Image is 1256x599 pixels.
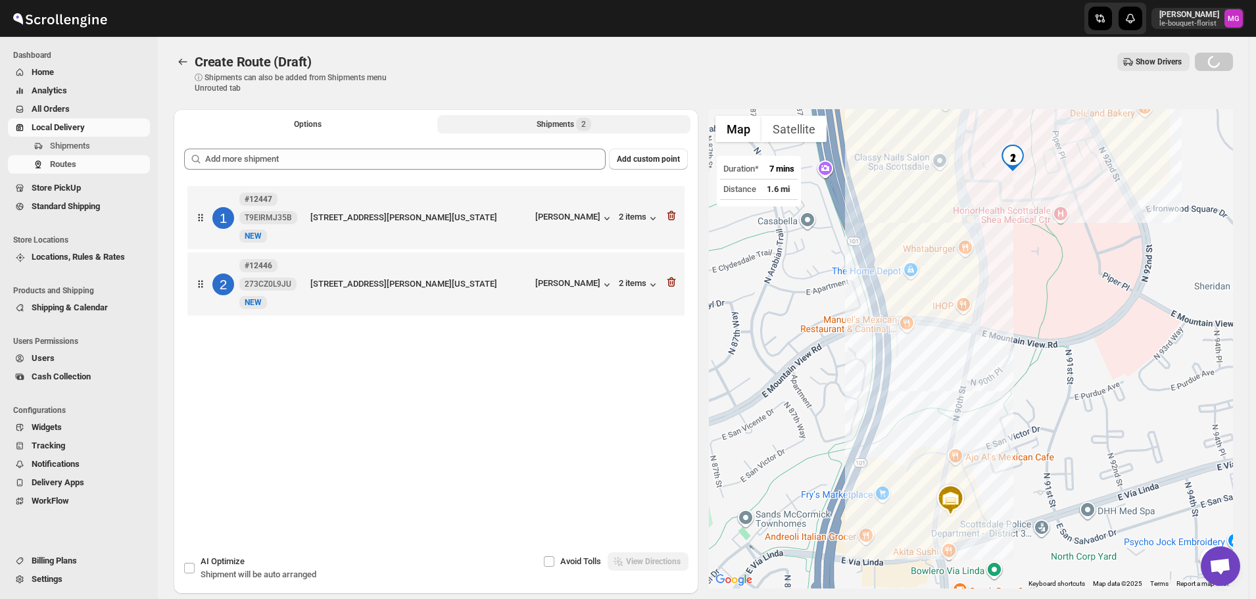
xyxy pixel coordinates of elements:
[535,278,614,291] button: [PERSON_NAME]
[32,496,69,506] span: WorkFlow
[32,371,91,381] span: Cash Collection
[8,155,150,174] button: Routes
[619,212,660,225] button: 2 items
[8,137,150,155] button: Shipments
[8,248,150,266] button: Locations, Rules & Rates
[1136,57,1182,67] span: Show Drivers
[212,207,234,229] div: 1
[201,556,245,566] span: AI Optimize
[13,405,151,416] span: Configurations
[609,149,688,170] button: Add custom point
[619,278,660,291] button: 2 items
[32,556,77,565] span: Billing Plans
[1028,579,1085,588] button: Keyboard shortcuts
[174,138,698,535] div: Selected Shipments
[294,119,322,130] span: Options
[8,349,150,368] button: Users
[245,261,272,270] b: #12446
[32,122,85,132] span: Local Delivery
[11,2,109,35] img: ScrollEngine
[310,211,530,224] div: [STREET_ADDRESS][PERSON_NAME][US_STATE]
[1200,546,1226,573] button: Map camera controls
[1117,53,1190,71] button: Show Drivers
[187,186,685,249] div: 1#12447T9EIRMJ35BNewNEW[STREET_ADDRESS][PERSON_NAME][US_STATE][PERSON_NAME]2 items
[32,574,62,584] span: Settings
[212,274,234,295] div: 2
[13,285,151,296] span: Products and Shipping
[712,571,756,588] a: Open this area in Google Maps (opens a new window)
[1201,546,1240,586] a: Open chat
[181,115,435,133] button: All Route Options
[1159,20,1219,28] p: le-bouquet-florist
[1224,9,1243,28] span: Melody Gluth
[535,212,614,225] button: [PERSON_NAME]
[245,195,272,204] b: #12447
[8,437,150,455] button: Tracking
[769,164,794,174] span: 7 mins
[32,441,65,450] span: Tracking
[715,116,761,142] button: Show street map
[8,570,150,588] button: Settings
[50,141,90,151] span: Shipments
[8,492,150,510] button: WorkFlow
[32,353,55,363] span: Users
[310,277,530,291] div: [STREET_ADDRESS][PERSON_NAME][US_STATE]
[767,184,790,194] span: 1.6 mi
[245,279,291,289] span: 273CZ0L9JU
[8,455,150,473] button: Notifications
[174,53,192,71] button: Routes
[8,473,150,492] button: Delivery Apps
[32,302,108,312] span: Shipping & Calendar
[32,252,125,262] span: Locations, Rules & Rates
[32,67,54,77] span: Home
[205,149,606,170] input: Add more shipment
[8,552,150,570] button: Billing Plans
[32,459,80,469] span: Notifications
[1176,580,1229,587] a: Report a map error
[32,183,81,193] span: Store PickUp
[13,235,151,245] span: Store Locations
[32,422,62,432] span: Widgets
[195,54,312,70] span: Create Route (Draft)
[32,477,84,487] span: Delivery Apps
[32,85,67,95] span: Analytics
[8,368,150,386] button: Cash Collection
[761,116,827,142] button: Show satellite imagery
[195,72,402,93] p: ⓘ Shipments can also be added from Shipments menu Unrouted tab
[560,556,601,566] span: Avoid Tolls
[245,212,292,223] span: T9EIRMJ35B
[13,50,151,60] span: Dashboard
[1159,9,1219,20] p: [PERSON_NAME]
[1000,145,1026,171] div: 2
[581,119,586,130] span: 2
[1151,8,1244,29] button: User menu
[13,336,151,347] span: Users Permissions
[201,569,316,579] span: Shipment will be auto arranged
[537,118,591,131] div: Shipments
[8,82,150,100] button: Analytics
[1093,580,1142,587] span: Map data ©2025
[50,159,76,169] span: Routes
[437,115,690,133] button: Selected Shipments
[1150,580,1169,587] a: Terms (opens in new tab)
[617,154,680,164] span: Add custom point
[32,201,100,211] span: Standard Shipping
[723,164,759,174] span: Duration*
[8,100,150,118] button: All Orders
[8,418,150,437] button: Widgets
[712,571,756,588] img: Google
[245,231,262,241] span: NEW
[8,299,150,317] button: Shipping & Calendar
[1228,14,1240,23] text: MG
[187,252,685,316] div: 2#12446273CZ0L9JUNewNEW[STREET_ADDRESS][PERSON_NAME][US_STATE][PERSON_NAME]2 items
[8,63,150,82] button: Home
[723,184,756,194] span: Distance
[32,104,70,114] span: All Orders
[245,298,262,307] span: NEW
